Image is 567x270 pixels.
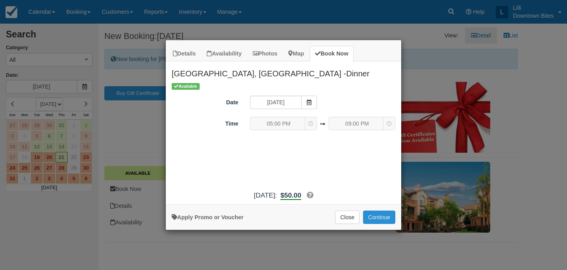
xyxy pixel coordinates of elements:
[335,211,359,224] button: Close
[166,96,244,107] label: Date
[166,61,401,200] div: Item Modal
[248,46,283,61] a: Photos
[168,46,201,61] a: Details
[166,61,401,82] h2: [GEOGRAPHIC_DATA], [GEOGRAPHIC_DATA] -Dinner
[166,117,244,128] label: Time
[363,211,395,224] button: Add to Booking
[166,190,401,200] div: [DATE]:
[172,83,200,90] span: Available
[280,191,301,199] span: $50.00
[310,46,353,61] a: Book Now
[172,214,243,220] a: Apply Voucher
[202,46,246,61] a: Availability
[283,46,309,61] a: Map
